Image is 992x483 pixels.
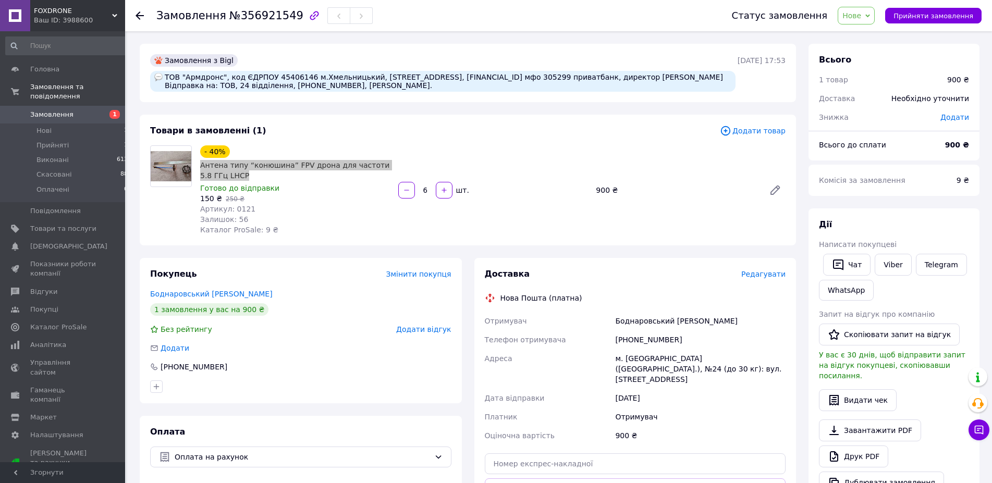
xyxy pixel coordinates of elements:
[154,73,163,81] img: :speech_balloon:
[819,310,935,318] span: Запит на відгук про компанію
[485,317,527,325] span: Отримувач
[124,126,128,135] span: 1
[819,76,848,84] span: 1 товар
[120,170,128,179] span: 88
[485,354,512,363] span: Адреса
[30,224,96,233] span: Товари та послуги
[5,36,129,55] input: Пошук
[36,141,69,150] span: Прийняті
[150,303,268,316] div: 1 замовлення у вас на 900 ₴
[819,141,886,149] span: Всього до сплати
[150,269,197,279] span: Покупець
[485,336,566,344] span: Телефон отримувача
[386,270,451,278] span: Змінити покупця
[613,312,788,330] div: Боднаровський [PERSON_NAME]
[819,324,960,345] button: Скопіювати запит на відгук
[613,426,788,445] div: 900 ₴
[741,270,786,278] span: Редагувати
[947,75,969,85] div: 900 ₴
[720,125,786,137] span: Додати товар
[819,113,849,121] span: Знижка
[150,290,273,298] a: Боднаровський [PERSON_NAME]
[30,206,81,216] span: Повідомлення
[30,305,58,314] span: Покупці
[156,9,226,22] span: Замовлення
[842,11,861,20] span: Нове
[200,194,222,203] span: 150 ₴
[200,161,389,180] a: Антена типу “конюшина” FPV дрона для частоти 5.8 ГГц LHCP
[30,358,96,377] span: Управління сайтом
[160,362,228,372] div: [PHONE_NUMBER]
[36,170,72,179] span: Скасовані
[200,145,230,158] div: - 40%
[30,449,96,477] span: [PERSON_NAME] та рахунки
[30,386,96,404] span: Гаманець компанії
[819,176,905,184] span: Комісія за замовлення
[819,280,874,301] a: WhatsApp
[124,141,128,150] span: 1
[613,407,788,426] div: Отримувач
[916,254,967,276] a: Telegram
[875,254,911,276] a: Viber
[485,394,545,402] span: Дата відправки
[36,185,69,194] span: Оплачені
[613,349,788,389] div: м. [GEOGRAPHIC_DATA] ([GEOGRAPHIC_DATA].), №24 (до 30 кг): вул. [STREET_ADDRESS]
[485,453,786,474] input: Номер експрес-накладної
[30,413,57,422] span: Маркет
[161,344,189,352] span: Додати
[175,451,430,463] span: Оплата на рахунок
[200,226,278,234] span: Каталог ProSale: 9 ₴
[498,293,585,303] div: Нова Пошта (платна)
[945,141,969,149] b: 900 ₴
[819,445,888,467] a: Друк PDF
[200,215,248,224] span: Залишок: 56
[150,126,266,135] span: Товари в замовленні (1)
[150,427,185,437] span: Оплата
[454,185,470,195] div: шт.
[34,16,125,25] div: Ваш ID: 3988600
[136,10,144,21] div: Повернутися назад
[30,340,66,350] span: Аналітика
[940,113,969,121] span: Додати
[150,71,736,92] div: ТОВ "Армдронс", код ЄДРПОУ 45406146 м.Хмельницький, [STREET_ADDRESS], [FINANCIAL_ID] мфо 305299 п...
[36,155,69,165] span: Виконані
[765,180,786,201] a: Редагувати
[819,94,855,103] span: Доставка
[36,126,52,135] span: Нові
[30,242,107,251] span: [DEMOGRAPHIC_DATA]
[30,110,74,119] span: Замовлення
[738,56,786,65] time: [DATE] 17:53
[732,10,828,21] div: Статус замовлення
[200,205,255,213] span: Артикул: 0121
[823,254,871,276] button: Чат
[117,155,128,165] span: 613
[30,65,59,74] span: Головна
[485,431,555,440] span: Оціночна вартість
[30,430,83,440] span: Налаштування
[969,419,989,440] button: Чат з покупцем
[161,325,212,333] span: Без рейтингу
[885,8,982,23] button: Прийняти замовлення
[819,419,921,441] a: Завантажити PDF
[819,55,851,65] span: Всього
[396,325,451,333] span: Додати відгук
[485,413,518,421] span: Платник
[30,259,96,278] span: Показники роботи компанії
[613,330,788,349] div: [PHONE_NUMBER]
[151,151,191,182] img: Антена типу “конюшина” FPV дрона для частоти 5.8 ГГц LHCP
[592,183,761,197] div: 900 ₴
[34,6,112,16] span: FOXDRONE
[30,323,87,332] span: Каталог ProSale
[229,9,303,22] span: №356921549
[485,269,530,279] span: Доставка
[957,176,969,184] span: 9 ₴
[30,82,125,101] span: Замовлення та повідомлення
[200,184,279,192] span: Готово до відправки
[124,185,128,194] span: 0
[819,389,897,411] button: Видати чек
[613,389,788,407] div: [DATE]
[819,351,965,380] span: У вас є 30 днів, щоб відправити запит на відгук покупцеві, скопіювавши посилання.
[819,240,897,249] span: Написати покупцеві
[150,54,238,67] div: Замовлення з Bigl
[885,87,975,110] div: Необхідно уточнити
